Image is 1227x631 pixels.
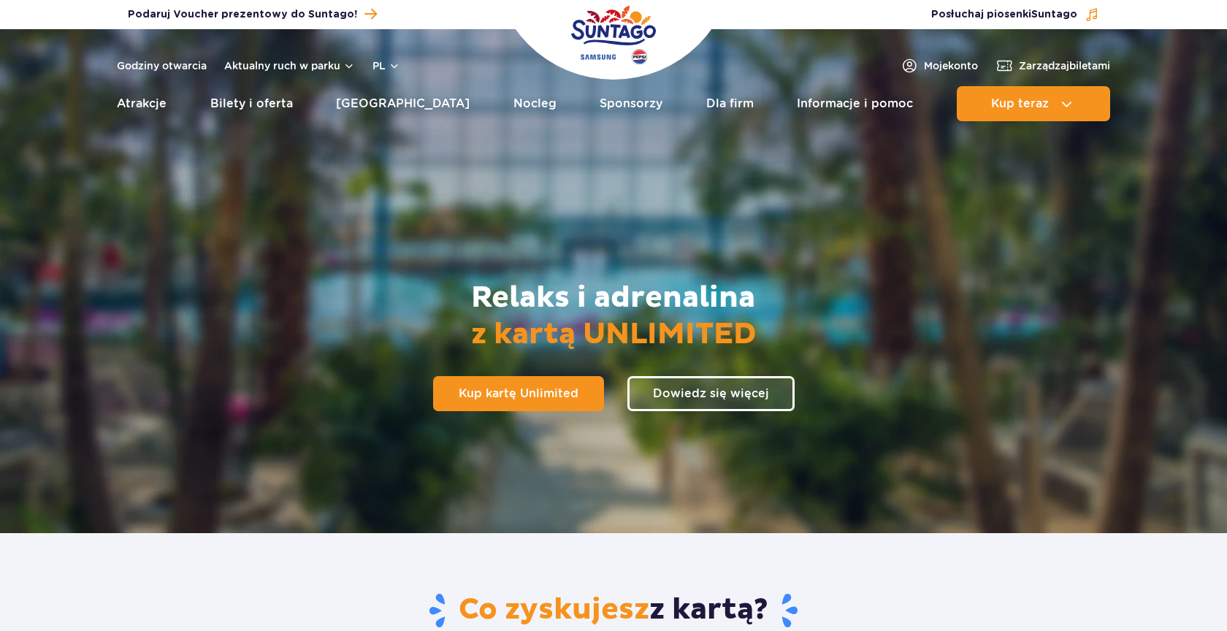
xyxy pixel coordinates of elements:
[210,86,293,121] a: Bilety i oferta
[128,4,377,24] a: Podaruj Voucher prezentowy do Suntago!
[186,592,1041,630] h2: z kartą?
[931,7,1077,22] span: Posłuchaj piosenki
[991,97,1049,110] span: Kup teraz
[459,388,578,399] span: Kup kartę Unlimited
[653,388,769,399] span: Dowiedz się więcej
[224,60,355,72] button: Aktualny ruch w parku
[372,58,400,73] button: pl
[797,86,913,121] a: Informacje i pomoc
[957,86,1110,121] button: Kup teraz
[336,86,470,121] a: [GEOGRAPHIC_DATA]
[924,58,978,73] span: Moje konto
[471,316,757,353] span: z kartą UNLIMITED
[459,592,649,628] span: Co zyskujesz
[706,86,754,121] a: Dla firm
[117,86,167,121] a: Atrakcje
[995,57,1110,74] a: Zarządzajbiletami
[901,57,978,74] a: Mojekonto
[600,86,662,121] a: Sponsorzy
[117,58,207,73] a: Godziny otwarcia
[433,376,604,411] a: Kup kartę Unlimited
[128,7,357,22] span: Podaruj Voucher prezentowy do Suntago!
[1031,9,1077,20] span: Suntago
[627,376,795,411] a: Dowiedz się więcej
[513,86,557,121] a: Nocleg
[1019,58,1110,73] span: Zarządzaj biletami
[931,7,1099,22] button: Posłuchaj piosenkiSuntago
[471,280,757,353] h2: Relaks i adrenalina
